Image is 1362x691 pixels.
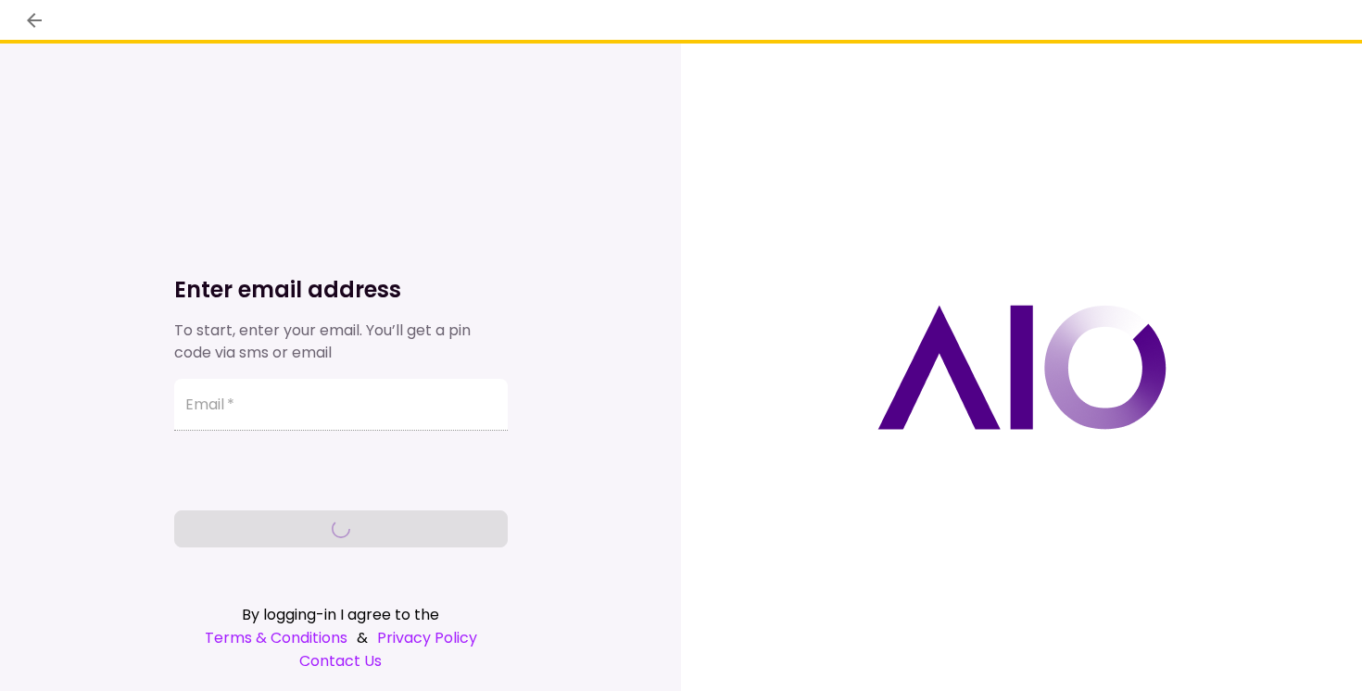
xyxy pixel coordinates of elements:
[174,275,508,305] h1: Enter email address
[205,626,347,649] a: Terms & Conditions
[174,649,508,672] a: Contact Us
[174,320,508,364] div: To start, enter your email. You’ll get a pin code via sms or email
[377,626,477,649] a: Privacy Policy
[877,305,1167,430] img: AIO logo
[19,5,50,36] button: back
[174,603,508,626] div: By logging-in I agree to the
[174,626,508,649] div: &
